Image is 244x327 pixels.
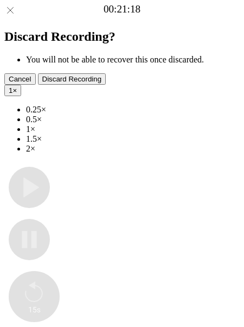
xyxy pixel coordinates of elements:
button: 1× [4,85,21,96]
li: 2× [26,144,240,154]
a: 00:21:18 [104,3,140,15]
li: You will not be able to recover this once discarded. [26,55,240,65]
h2: Discard Recording? [4,29,240,44]
li: 1× [26,124,240,134]
li: 0.5× [26,115,240,124]
li: 0.25× [26,105,240,115]
li: 1.5× [26,134,240,144]
button: Cancel [4,73,36,85]
button: Discard Recording [38,73,106,85]
span: 1 [9,86,12,95]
